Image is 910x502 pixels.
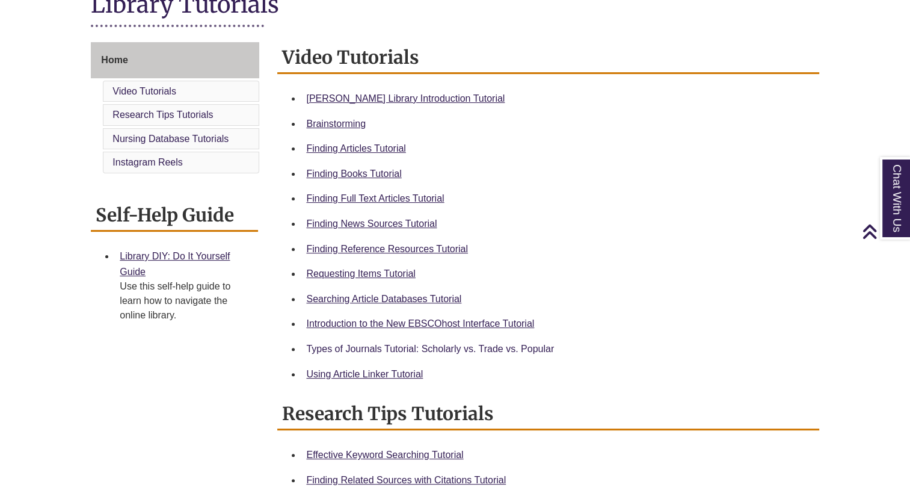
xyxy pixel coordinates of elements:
a: Nursing Database Tutorials [112,134,229,144]
a: Types of Journals Tutorial: Scholarly vs. Trade vs. Popular [306,344,554,354]
a: Research Tips Tutorials [112,110,213,120]
a: [PERSON_NAME] Library Introduction Tutorial [306,93,505,104]
a: Home [91,42,259,78]
a: Searching Article Databases Tutorial [306,294,461,304]
a: Finding Articles Tutorial [306,143,405,153]
div: Use this self-help guide to learn how to navigate the online library. [120,279,248,323]
a: Requesting Items Tutorial [306,268,415,279]
span: Home [101,55,128,65]
div: Guide Page Menu [91,42,259,176]
h2: Research Tips Tutorials [277,398,819,430]
a: Introduction to the New EBSCOhost Interface Tutorial [306,318,534,329]
a: Finding News Sources Tutorial [306,218,437,229]
a: Finding Related Sources with Citations Tutorial [306,475,506,485]
a: Video Tutorials [112,86,176,96]
a: Finding Books Tutorial [306,169,401,179]
a: Library DIY: Do It Yourself Guide [120,251,230,277]
a: Effective Keyword Searching Tutorial [306,450,463,460]
h2: Self-Help Guide [91,200,258,232]
h2: Video Tutorials [277,42,819,74]
a: Finding Full Text Articles Tutorial [306,193,444,203]
a: Back to Top [862,223,907,240]
a: Using Article Linker Tutorial [306,369,423,379]
a: Brainstorming [306,119,366,129]
a: Finding Reference Resources Tutorial [306,244,468,254]
a: Instagram Reels [112,157,183,167]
